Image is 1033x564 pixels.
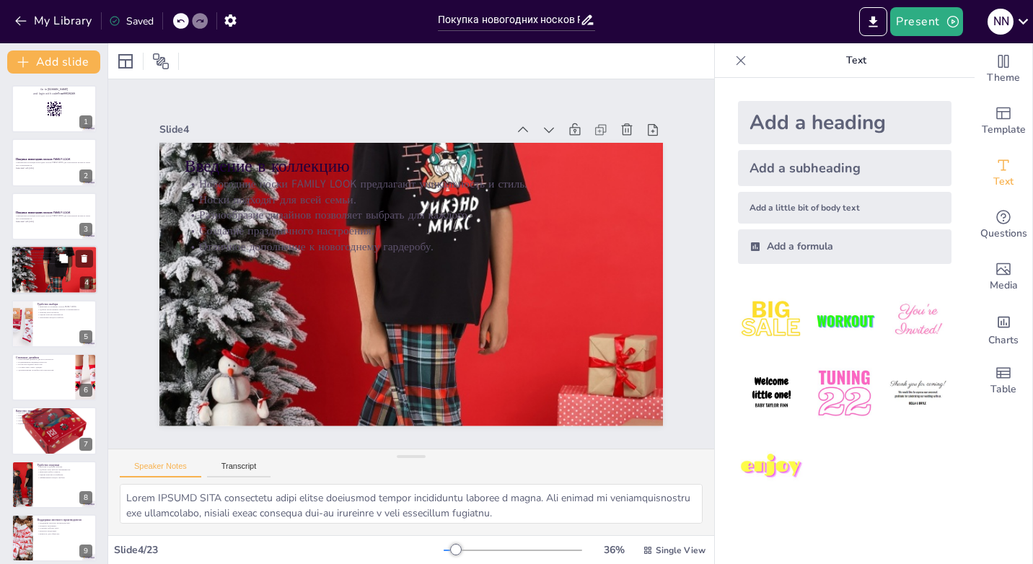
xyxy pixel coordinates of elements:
[188,199,641,262] p: Создание праздничного настроения.
[975,199,1032,251] div: Get real-time input from your audience
[859,7,887,36] button: Export to PowerPoint
[187,215,639,278] p: Отличное дополнение к новогоднему гардеробу.
[114,50,137,73] div: Layout
[207,462,271,477] button: Transcript
[752,43,960,78] p: Text
[79,115,92,128] div: 1
[152,53,170,70] span: Position
[16,157,70,161] strong: Покупка новогодних носков FAMILY LOOK
[987,70,1020,86] span: Theme
[109,14,154,28] div: Saved
[190,184,643,247] p: Разнообразие дизайнов позволяет выбрать для каждого.
[975,43,1032,95] div: Change the overall theme
[37,518,92,522] p: Поддержка местного производителя
[37,532,92,535] p: Важность для общества.
[975,95,1032,147] div: Add ready made slides
[16,409,92,413] p: Качество материалов
[738,360,805,427] img: 4.jpeg
[48,88,69,92] strong: [DOMAIN_NAME]
[79,223,92,236] div: 3
[37,301,92,306] p: Удобство выбора
[37,308,92,311] p: Удобное расположение товаров в гипермаркетах.
[16,417,92,420] p: Современные технологии производства.
[76,250,93,268] button: Delete Slide
[975,251,1032,303] div: Add images, graphics, shapes or video
[15,251,93,254] p: Новогодние носки FAMILY LOOK предлагают уникальность и стиль.
[811,287,878,354] img: 2.jpeg
[37,527,92,530] p: Создание рабочих мест.
[12,514,97,562] div: 9
[438,9,581,30] input: Insert title
[37,524,92,527] p: Развитие экономики.
[114,543,444,557] div: Slide 4 / 23
[16,414,92,417] p: Натуральные волокна для комфорта.
[738,287,805,354] img: 1.jpeg
[16,220,92,223] p: Generated with [URL]
[11,9,98,32] button: My Library
[988,332,1019,348] span: Charts
[12,353,97,401] div: 6
[16,422,92,425] p: Идеальны для повседневного использования.
[16,87,92,92] p: Go to
[16,215,92,220] p: Современная коллекция новогодних носков FAMILY LOOK для покупателей Беларуси через сеть гипермарк...
[15,257,93,260] p: Разнообразие дизайнов позволяет выбрать для каждого.
[79,384,92,397] div: 6
[738,150,951,186] div: Add a subheading
[12,407,97,454] div: 7
[16,363,71,366] p: Носки как модный аксессуар.
[7,50,100,74] button: Add slide
[174,97,521,147] div: Slide 4
[12,193,97,240] div: 3
[16,161,92,166] p: Современная коллекция новогодних носков FAMILY LOOK для покупателей Беларуси через сеть гипермарк...
[37,529,92,532] p: Качество продукции.
[890,7,962,36] button: Present
[656,545,705,556] span: Single View
[811,360,878,427] img: 5.jpeg
[990,278,1018,294] span: Media
[16,211,70,214] strong: Покупка новогодних носков FAMILY LOOK
[192,168,644,231] p: Носки подходят для всей семьи.
[79,545,92,558] div: 9
[37,476,92,479] p: Эффективный процесс выбора.
[37,473,92,476] p: Оценка качества и комфорта.
[982,122,1026,138] span: Template
[37,462,92,467] p: Удобство покупки
[37,465,92,468] p: Быстрая и удобная покупка.
[990,382,1016,397] span: Table
[12,300,97,348] div: 5
[884,360,951,427] img: 6.jpeg
[195,131,648,202] p: Введение в коллекцию
[738,433,805,501] img: 7.jpeg
[16,412,92,415] p: Высокое качество материалов.
[12,85,97,133] div: 1
[79,438,92,451] div: 7
[738,192,951,224] div: Add a little bit of body text
[37,468,92,471] p: Удобные часы работы гипермаркетов.
[37,521,92,524] p: Поддержка местных производителей.
[79,169,92,182] div: 2
[79,491,92,504] div: 8
[16,361,71,363] p: Подчеркивание индивидуальности.
[12,138,97,186] div: 2
[37,311,92,314] p: Помощь консультантов.
[597,543,631,557] div: 36 %
[16,420,92,423] p: Долговечность носков.
[16,92,92,96] p: and login with code
[15,247,93,252] p: Введение в коллекцию
[15,260,93,263] p: Создание праздничного настроения.
[980,226,1027,242] span: Questions
[12,461,97,508] div: 8
[975,355,1032,407] div: Add a table
[193,152,646,215] p: Новогодние носки FAMILY LOOK предлагают уникальность и стиль.
[120,484,703,524] textarea: Lorem IPSUMD SITA consectetu adipi elitse doeiusmod tempor incididuntu laboree d magna. Ali enima...
[11,245,97,294] div: 4
[37,470,92,473] p: Широкий выбор товаров.
[16,369,71,371] p: Удовлетворение потребностей покупателей.
[884,287,951,354] img: 3.jpeg
[15,254,93,257] p: Носки подходят для всей семьи.
[16,358,71,361] p: Разнообразие дизайнов для всех возрастов.
[16,366,71,369] p: Соответствие стилю одежды.
[37,313,92,316] p: Оценка качества материалов.
[988,9,1014,35] div: N N
[37,316,92,319] p: Упрощение процесса выбора.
